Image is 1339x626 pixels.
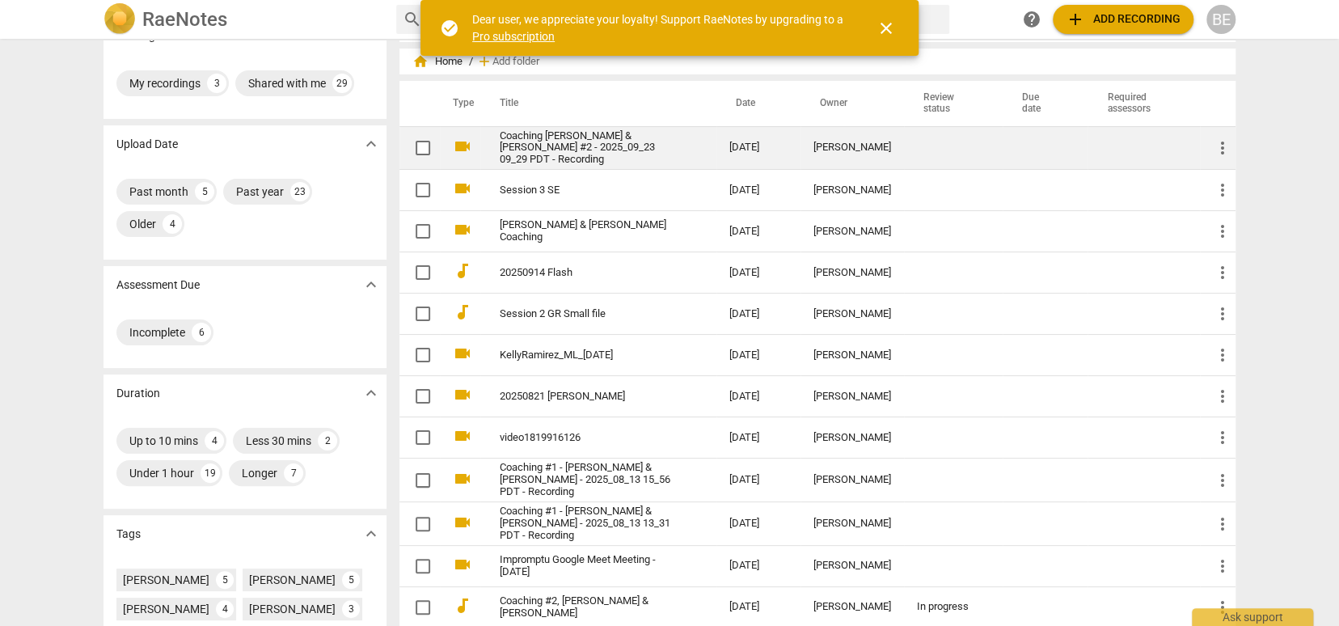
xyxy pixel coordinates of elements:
[904,81,1003,126] th: Review status
[1192,608,1313,626] div: Ask support
[453,220,472,239] span: videocam
[469,56,473,68] span: /
[716,502,800,546] td: [DATE]
[359,381,383,405] button: Show more
[116,277,200,294] p: Assessment Due
[500,432,671,444] a: video1819916126
[800,81,904,126] th: Owner
[453,137,472,156] span: videocam
[359,273,383,297] button: Show more
[342,571,360,589] div: 5
[103,3,383,36] a: LogoRaeNotes
[242,465,277,481] div: Longer
[129,184,188,200] div: Past month
[249,572,336,588] div: [PERSON_NAME]
[129,465,194,481] div: Under 1 hour
[480,81,716,126] th: Title
[1088,81,1200,126] th: Required assessors
[359,132,383,156] button: Show more
[1213,514,1232,534] span: more_vert
[453,555,472,574] span: videocam
[492,56,539,68] span: Add folder
[716,211,800,252] td: [DATE]
[453,344,472,363] span: videocam
[216,571,234,589] div: 5
[284,463,303,483] div: 7
[867,9,906,48] button: Close
[716,126,800,170] td: [DATE]
[205,431,224,450] div: 4
[1053,5,1193,34] button: Upload
[1213,263,1232,282] span: more_vert
[342,600,360,618] div: 3
[1066,10,1085,29] span: add
[236,184,284,200] div: Past year
[500,391,671,403] a: 20250821 [PERSON_NAME]
[453,385,472,404] span: videocam
[500,349,671,362] a: KellyRamirez_ML_[DATE]
[1213,387,1232,406] span: more_vert
[813,474,891,486] div: [PERSON_NAME]
[453,261,472,281] span: audiotrack
[123,572,209,588] div: [PERSON_NAME]
[1066,10,1181,29] span: Add recording
[1213,180,1232,200] span: more_vert
[440,19,459,38] span: check_circle
[813,601,891,613] div: [PERSON_NAME]
[246,433,311,449] div: Less 30 mins
[1213,345,1232,365] span: more_vert
[1213,138,1232,158] span: more_vert
[500,554,671,578] a: Impromptu Google Meet Meeting - [DATE]
[813,226,891,238] div: [PERSON_NAME]
[500,184,671,197] a: Session 3 SE
[318,431,337,450] div: 2
[500,462,671,498] a: Coaching #1 - [PERSON_NAME] & [PERSON_NAME] - 2025_08_13 15_56 PDT - Recording
[500,505,671,542] a: Coaching #1 - [PERSON_NAME] & [PERSON_NAME] - 2025_08_13 13_31 PDT - Recording
[1213,304,1232,324] span: more_vert
[453,513,472,532] span: videocam
[412,53,429,70] span: home
[813,267,891,279] div: [PERSON_NAME]
[453,426,472,446] span: videocam
[716,81,800,126] th: Date
[472,30,555,43] a: Pro subscription
[716,252,800,294] td: [DATE]
[207,74,226,93] div: 3
[129,433,198,449] div: Up to 10 mins
[472,11,847,44] div: Dear user, we appreciate your loyalty! Support RaeNotes by upgrading to a
[116,526,141,543] p: Tags
[1017,5,1046,34] a: Help
[453,469,472,489] span: videocam
[716,417,800,459] td: [DATE]
[500,219,671,243] a: [PERSON_NAME] & [PERSON_NAME] Coaching
[1206,5,1236,34] button: BE
[917,601,990,613] div: In progress
[129,75,201,91] div: My recordings
[813,349,891,362] div: [PERSON_NAME]
[361,383,381,403] span: expand_more
[813,391,891,403] div: [PERSON_NAME]
[216,600,234,618] div: 4
[248,75,326,91] div: Shared with me
[1213,598,1232,617] span: more_vert
[1213,222,1232,241] span: more_vert
[201,463,220,483] div: 19
[361,134,381,154] span: expand_more
[412,53,463,70] span: Home
[500,595,671,620] a: Coaching #2, [PERSON_NAME] & [PERSON_NAME]
[500,130,671,167] a: Coaching [PERSON_NAME] & [PERSON_NAME] #2 - 2025_09_23 09_29 PDT - Recording
[716,170,800,211] td: [DATE]
[716,294,800,335] td: [DATE]
[1213,556,1232,576] span: more_vert
[129,324,185,340] div: Incomplete
[876,19,896,38] span: close
[142,8,227,31] h2: RaeNotes
[1213,471,1232,490] span: more_vert
[500,267,671,279] a: 20250914 Flash
[1213,428,1232,447] span: more_vert
[716,545,800,586] td: [DATE]
[716,459,800,502] td: [DATE]
[332,74,352,93] div: 29
[813,308,891,320] div: [PERSON_NAME]
[453,179,472,198] span: videocam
